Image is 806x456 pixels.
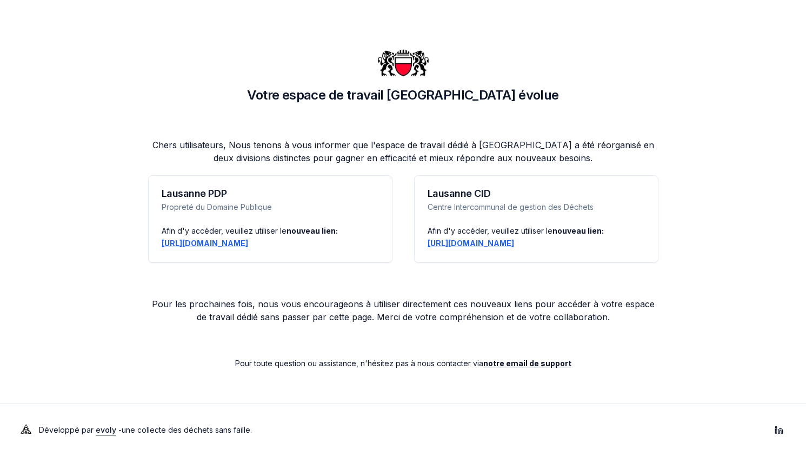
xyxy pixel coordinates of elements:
p: Pour toute question ou assistance, n'hésitez pas à nous contacter via [148,358,658,369]
h3: Lausanne CID [428,189,645,199]
span: nouveau lien: [287,226,338,235]
a: [URL][DOMAIN_NAME] [428,239,514,248]
p: Chers utilisateurs, Nous tenons à vous informer que l'espace de travail dédié à [GEOGRAPHIC_DATA]... [148,138,658,164]
p: Centre Intercommunal de gestion des Déchets [428,202,645,213]
img: Ville de Lausanne Logo [377,37,429,89]
div: Afin d'y accéder, veuillez utiliser le [162,226,379,236]
a: evoly [96,425,116,434]
p: Pour les prochaines fois, nous vous encourageons à utiliser directement ces nouveaux liens pour a... [148,298,658,323]
p: Développé par - une collecte des déchets sans faille . [39,422,252,438]
h3: Lausanne PDP [162,189,379,199]
img: Evoly Logo [17,421,35,439]
div: Afin d'y accéder, veuillez utiliser le [428,226,645,236]
h1: Votre espace de travail [GEOGRAPHIC_DATA] évolue [148,87,658,104]
span: nouveau lien: [552,226,604,235]
a: [URL][DOMAIN_NAME] [162,239,248,248]
a: notre email de support [483,359,571,368]
p: Propreté du Domaine Publique [162,202,379,213]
